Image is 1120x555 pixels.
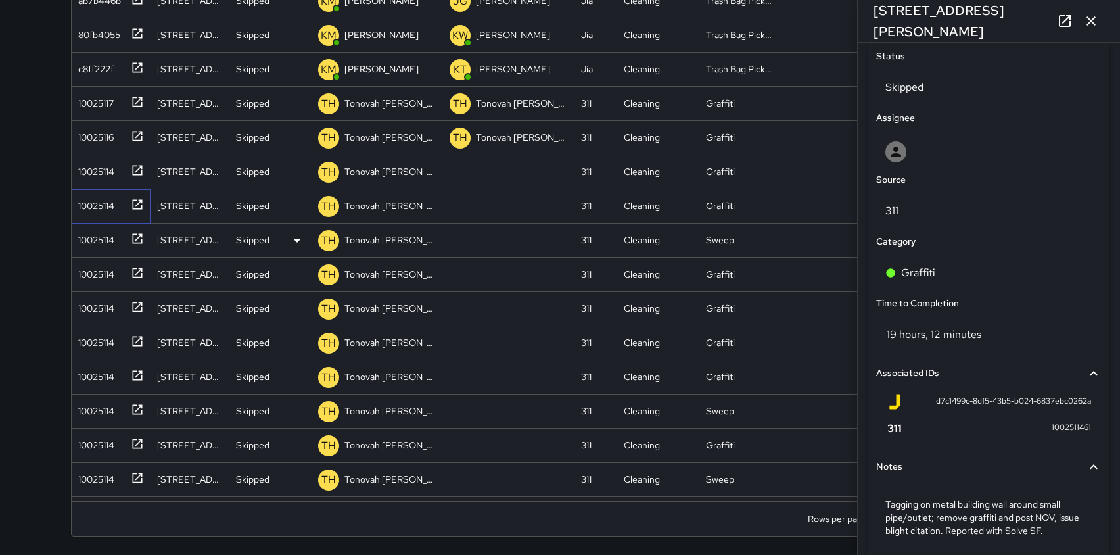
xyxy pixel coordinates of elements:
div: Cleaning [624,199,660,212]
p: Tonovah [PERSON_NAME] [344,439,436,452]
div: 360 11th Street [157,439,223,452]
div: 311 [581,370,592,383]
div: 311 [581,199,592,212]
div: Cleaning [624,268,660,281]
p: Tonovah [PERSON_NAME] [344,165,436,178]
p: Skipped [236,473,269,486]
p: TH [321,233,336,249]
div: 10025114 [73,262,114,281]
div: 356 11th Street [157,473,223,486]
p: KM [321,28,337,43]
div: Graffiti [706,302,735,315]
div: Graffiti [706,370,735,383]
div: Sweep [706,233,734,247]
div: 311 [581,439,592,452]
div: 368 11th Street [157,336,223,349]
div: 311 [581,473,592,486]
div: Cleaning [624,404,660,418]
div: Jia [581,28,593,41]
div: 1070 Howard Street [157,62,223,76]
div: 10025114 [73,331,114,349]
div: Cleaning [624,336,660,349]
div: 10025114 [73,160,114,178]
div: Graffiti [706,165,735,178]
p: TH [321,267,336,283]
div: 311 [581,165,592,178]
p: Tonovah [PERSON_NAME] [344,233,436,247]
div: Graffiti [706,97,735,110]
p: Skipped [236,165,269,178]
p: [PERSON_NAME] [344,28,419,41]
p: Tonovah [PERSON_NAME] [344,473,436,486]
p: TH [321,404,336,420]
p: Skipped [236,28,269,41]
p: KM [321,62,337,78]
p: [PERSON_NAME] [476,28,550,41]
p: TH [321,96,336,112]
div: 340 11th Street [157,370,223,383]
p: TH [321,130,336,146]
p: Tonovah [PERSON_NAME] [344,404,436,418]
p: TH [321,301,336,317]
div: 311 [581,268,592,281]
div: 10025114 [73,365,114,383]
p: Tonovah [PERSON_NAME] [344,199,436,212]
div: 1275 Harrison Street [157,97,223,110]
p: Tonovah [PERSON_NAME] [344,131,436,144]
div: Trash Bag Pickup [706,28,775,41]
div: 398 11th Street [157,268,223,281]
div: 398 12th Street [157,165,223,178]
div: 10025117 [73,91,114,110]
div: 10025114 [73,468,114,486]
div: 311 [581,302,592,315]
div: 10025116 [73,126,114,144]
div: 368 11th Street [157,302,223,315]
p: Tonovah [PERSON_NAME] [476,131,568,144]
div: 398 11th Street [157,131,223,144]
div: c8ff222f [73,57,114,76]
div: Graffiti [706,268,735,281]
p: TH [321,164,336,180]
p: Tonovah [PERSON_NAME] [344,268,436,281]
p: Tonovah [PERSON_NAME] [344,336,436,349]
div: 80fb4055 [73,23,120,41]
div: 1066 Howard Street [157,28,223,41]
p: Skipped [236,302,269,315]
p: [PERSON_NAME] [344,62,419,76]
div: 311 [581,336,592,349]
p: Skipped [236,199,269,212]
div: Cleaning [624,165,660,178]
div: Trash Bag Pickup [706,62,775,76]
p: Skipped [236,404,269,418]
div: Cleaning [624,302,660,315]
div: Cleaning [624,473,660,486]
div: Graffiti [706,199,735,212]
p: Tonovah [PERSON_NAME] [476,97,568,110]
div: 10025114 [73,433,114,452]
p: Tonovah [PERSON_NAME] [344,370,436,383]
div: Cleaning [624,62,660,76]
div: Graffiti [706,336,735,349]
p: Skipped [236,233,269,247]
div: Graffiti [706,439,735,452]
div: 311 [581,404,592,418]
div: Cleaning [624,131,660,144]
p: KT [454,62,467,78]
div: 356 11th Street [157,404,223,418]
div: Cleaning [624,28,660,41]
div: Sweep [706,473,734,486]
p: TH [453,96,467,112]
div: Cleaning [624,233,660,247]
p: [PERSON_NAME] [476,62,550,76]
div: 311 [581,233,592,247]
p: TH [321,335,336,351]
div: Cleaning [624,439,660,452]
div: Jia [581,62,593,76]
div: 10025114 [73,297,114,315]
div: 398 11th Street [157,233,223,247]
p: Rows per page: [808,512,870,525]
div: Cleaning [624,97,660,110]
p: Skipped [236,370,269,383]
p: TH [321,438,336,454]
p: Skipped [236,62,269,76]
